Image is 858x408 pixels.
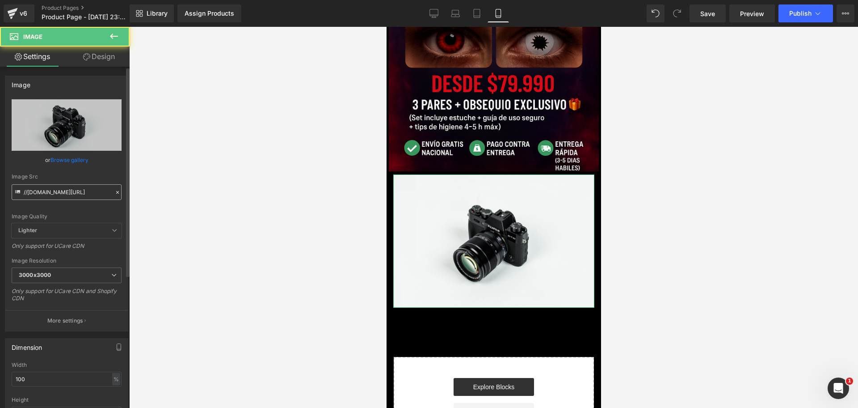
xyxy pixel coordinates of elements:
[837,4,854,22] button: More
[67,47,131,67] a: Design
[12,288,122,308] div: Only support for UCare CDN and Shopify CDN
[67,351,147,369] a: Explore Blocks
[740,9,764,18] span: Preview
[47,317,83,325] p: More settings
[12,155,122,165] div: or
[50,152,88,168] a: Browse gallery
[647,4,665,22] button: Undo
[5,310,128,331] button: More settings
[18,227,37,234] b: Lighter
[12,258,122,264] div: Image Resolution
[23,33,42,40] span: Image
[112,373,120,385] div: %
[700,9,715,18] span: Save
[729,4,775,22] a: Preview
[466,4,488,22] a: Tablet
[12,184,122,200] input: Link
[12,397,122,403] div: Height
[185,10,234,17] div: Assign Products
[130,4,174,22] a: New Library
[423,4,445,22] a: Desktop
[12,362,122,368] div: Width
[846,378,853,385] span: 1
[445,4,466,22] a: Laptop
[18,8,29,19] div: v6
[4,4,34,22] a: v6
[12,339,42,351] div: Dimension
[668,4,686,22] button: Redo
[12,174,122,180] div: Image Src
[789,10,812,17] span: Publish
[12,372,122,387] input: auto
[19,272,51,278] b: 3000x3000
[67,376,147,394] a: Add Single Section
[828,378,849,399] iframe: Intercom live chat
[488,4,509,22] a: Mobile
[778,4,833,22] button: Publish
[42,13,127,21] span: Product Page - [DATE] 23:09:10
[12,242,122,255] div: Only support for UCare CDN
[12,76,30,89] div: Image
[42,4,144,12] a: Product Pages
[12,213,122,220] div: Image Quality
[147,9,168,17] span: Library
